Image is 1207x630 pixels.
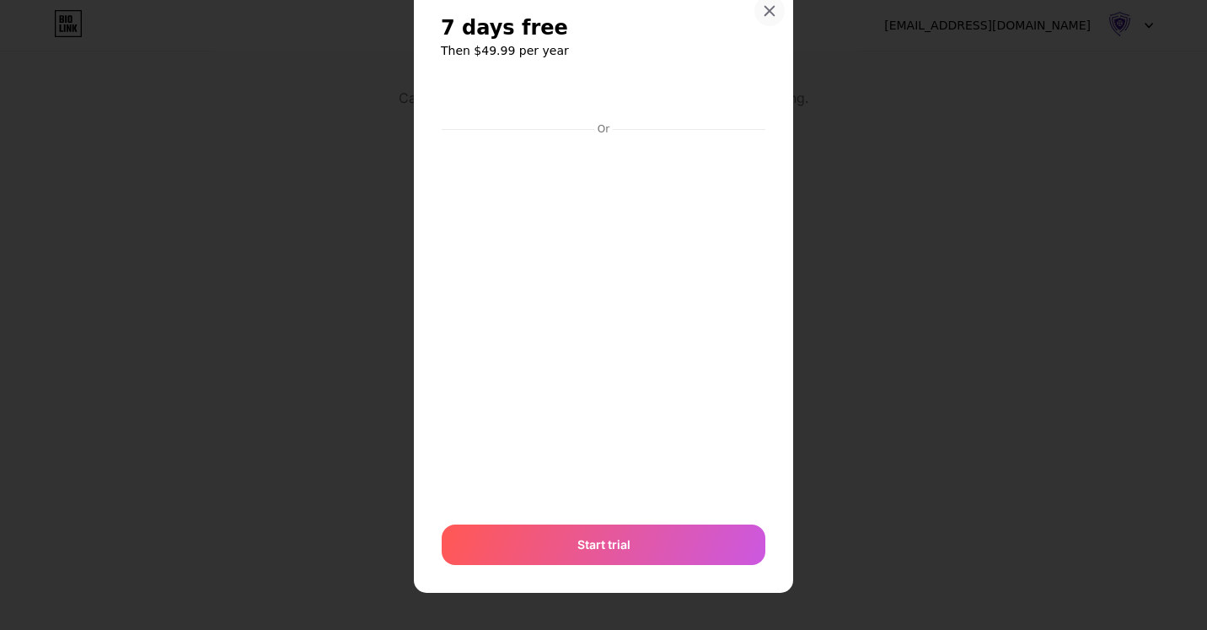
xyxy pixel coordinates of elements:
span: 7 days free [441,14,568,41]
iframe: Secure payment button frame [442,77,765,117]
h6: Then $49.99 per year [441,42,766,59]
iframe: Secure payment input frame [438,137,769,508]
span: Start trial [577,536,630,553]
div: Or [594,122,613,136]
